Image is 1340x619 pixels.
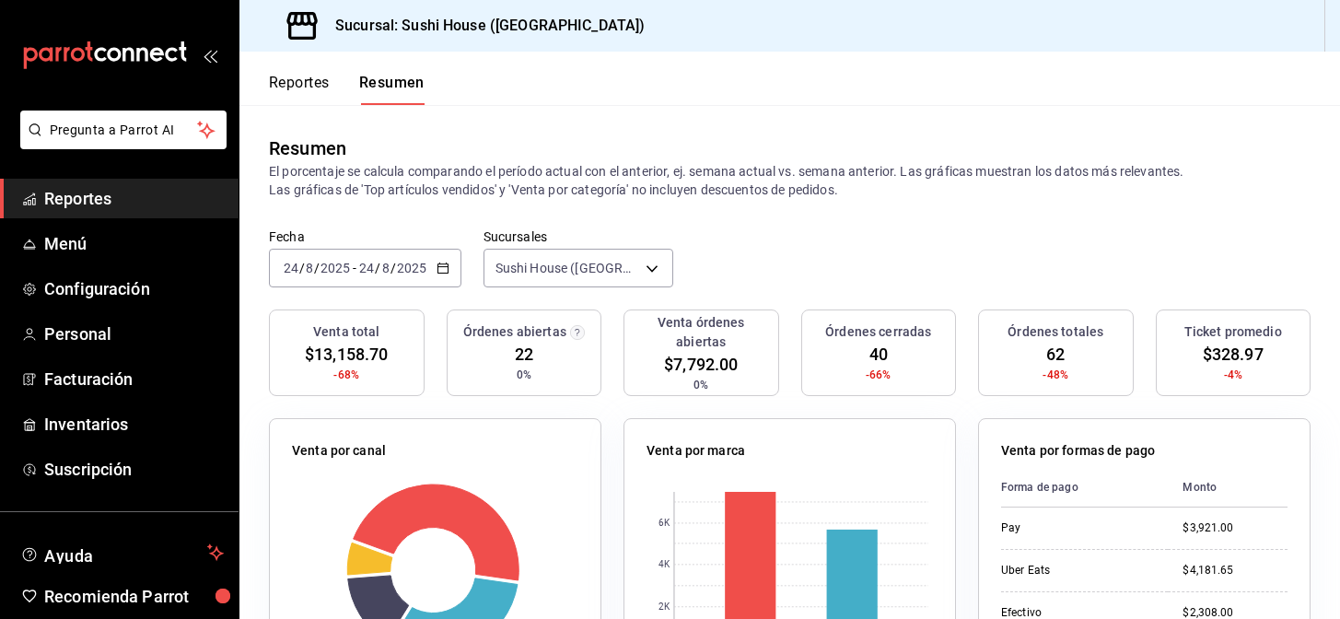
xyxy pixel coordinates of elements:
[44,276,224,301] span: Configuración
[44,367,224,391] span: Facturación
[358,261,375,275] input: --
[869,342,888,367] span: 40
[269,230,461,243] label: Fecha
[20,111,227,149] button: Pregunta a Parrot AI
[396,261,427,275] input: ----
[1043,367,1068,383] span: -48%
[1001,468,1168,508] th: Forma de pago
[269,162,1311,199] p: El porcentaje se calcula comparando el período actual con el anterior, ej. semana actual vs. sema...
[381,261,390,275] input: --
[1001,520,1153,536] div: Pay
[283,261,299,275] input: --
[269,74,425,105] div: navigation tabs
[693,377,708,393] span: 0%
[463,322,566,342] h3: Órdenes abiertas
[305,261,314,275] input: --
[658,560,670,570] text: 4K
[375,261,380,275] span: /
[1203,342,1264,367] span: $328.97
[647,441,745,461] p: Venta por marca
[44,321,224,346] span: Personal
[1008,322,1103,342] h3: Órdenes totales
[825,322,931,342] h3: Órdenes cerradas
[313,322,379,342] h3: Venta total
[50,121,198,140] span: Pregunta a Parrot AI
[632,313,771,352] h3: Venta órdenes abiertas
[658,602,670,613] text: 2K
[203,48,217,63] button: open_drawer_menu
[1224,367,1242,383] span: -4%
[1046,342,1065,367] span: 62
[359,74,425,105] button: Resumen
[1183,520,1288,536] div: $3,921.00
[314,261,320,275] span: /
[1001,563,1153,578] div: Uber Eats
[44,457,224,482] span: Suscripción
[292,441,386,461] p: Venta por canal
[1183,563,1288,578] div: $4,181.65
[353,261,356,275] span: -
[305,342,388,367] span: $13,158.70
[658,519,670,529] text: 6K
[269,74,330,105] button: Reportes
[44,542,200,564] span: Ayuda
[44,231,224,256] span: Menú
[484,230,674,243] label: Sucursales
[320,15,645,37] h3: Sucursal: Sushi House ([GEOGRAPHIC_DATA])
[1184,322,1282,342] h3: Ticket promedio
[320,261,351,275] input: ----
[866,367,891,383] span: -66%
[517,367,531,383] span: 0%
[44,412,224,437] span: Inventarios
[44,584,224,609] span: Recomienda Parrot
[333,367,359,383] span: -68%
[664,352,738,377] span: $7,792.00
[13,134,227,153] a: Pregunta a Parrot AI
[495,259,640,277] span: Sushi House ([GEOGRAPHIC_DATA])
[1168,468,1288,508] th: Monto
[269,134,346,162] div: Resumen
[1001,441,1155,461] p: Venta por formas de pago
[299,261,305,275] span: /
[390,261,396,275] span: /
[44,186,224,211] span: Reportes
[515,342,533,367] span: 22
